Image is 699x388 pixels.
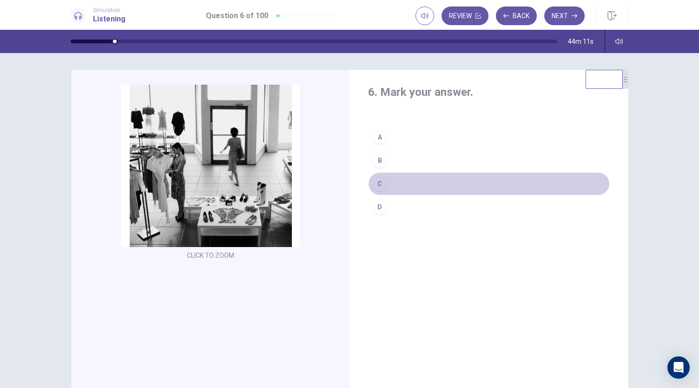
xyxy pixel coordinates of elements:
[372,176,387,191] div: C
[93,7,125,13] span: Simulation
[442,7,488,25] button: Review
[368,149,610,172] button: B
[544,7,585,25] button: Next
[667,356,690,379] div: Open Intercom Messenger
[372,200,387,214] div: D
[368,126,610,149] button: A
[93,13,125,25] h1: Listening
[206,10,268,21] h1: Question 6 of 100
[372,130,387,145] div: A
[368,85,610,100] h4: 6. Mark your answer.
[568,38,593,45] span: 44m 11s
[496,7,537,25] button: Back
[368,195,610,219] button: D
[368,172,610,195] button: C
[372,153,387,168] div: B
